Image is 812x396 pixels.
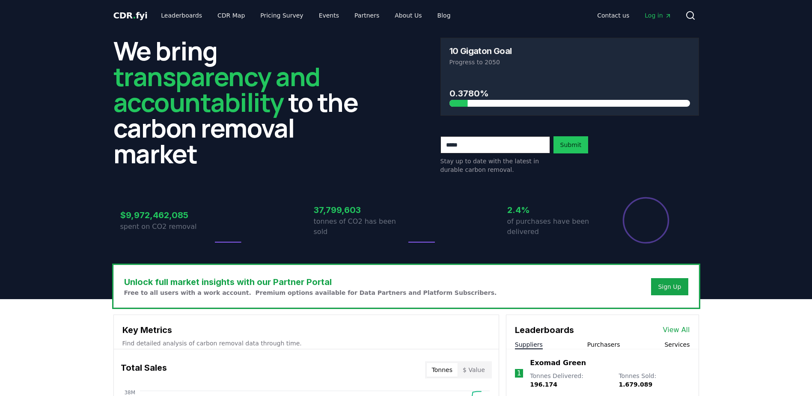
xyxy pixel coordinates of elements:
[113,10,148,21] span: CDR fyi
[622,196,670,244] div: Percentage of sales delivered
[120,222,213,232] p: spent on CO2 removal
[427,363,458,377] button: Tonnes
[388,8,428,23] a: About Us
[122,339,490,348] p: Find detailed analysis of carbon removal data through time.
[645,11,671,20] span: Log in
[553,136,589,153] button: Submit
[121,361,167,378] h3: Total Sales
[530,381,557,388] span: 196.174
[619,381,652,388] span: 1.679.089
[638,8,678,23] a: Log in
[590,8,636,23] a: Contact us
[658,282,681,291] a: Sign Up
[663,325,690,335] a: View All
[507,216,600,237] p: of purchases have been delivered
[507,204,600,216] h3: 2.4%
[431,8,458,23] a: Blog
[449,87,690,100] h3: 0.3780%
[530,372,610,389] p: Tonnes Delivered :
[517,368,521,378] p: 1
[515,340,543,349] button: Suppliers
[113,59,320,120] span: transparency and accountability
[120,209,213,222] h3: $9,972,462,085
[113,38,372,166] h2: We bring to the carbon removal market
[590,8,678,23] nav: Main
[314,216,406,237] p: tonnes of CO2 has been sold
[133,10,136,21] span: .
[113,9,148,21] a: CDR.fyi
[515,324,574,336] h3: Leaderboards
[253,8,310,23] a: Pricing Survey
[619,372,690,389] p: Tonnes Sold :
[154,8,457,23] nav: Main
[314,204,406,216] h3: 37,799,603
[124,288,497,297] p: Free to all users with a work account. Premium options available for Data Partners and Platform S...
[312,8,346,23] a: Events
[440,157,550,174] p: Stay up to date with the latest in durable carbon removal.
[449,47,512,55] h3: 10 Gigaton Goal
[530,358,586,368] a: Exomad Green
[587,340,620,349] button: Purchasers
[458,363,490,377] button: $ Value
[651,278,688,295] button: Sign Up
[124,276,497,288] h3: Unlock full market insights with our Partner Portal
[124,390,135,396] tspan: 38M
[664,340,690,349] button: Services
[122,324,490,336] h3: Key Metrics
[211,8,252,23] a: CDR Map
[449,58,690,66] p: Progress to 2050
[154,8,209,23] a: Leaderboards
[348,8,386,23] a: Partners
